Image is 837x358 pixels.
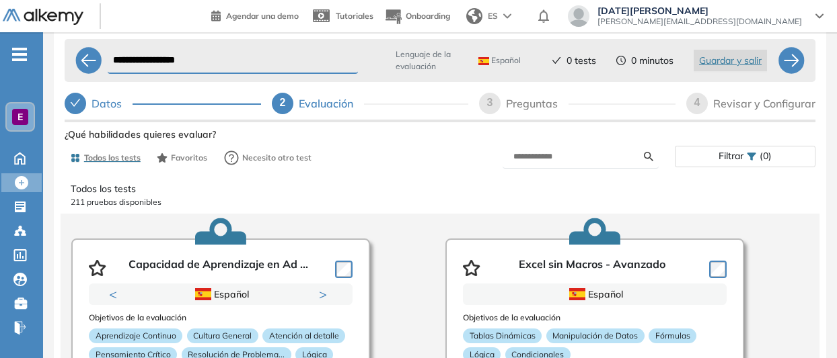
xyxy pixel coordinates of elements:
[12,53,27,56] i: -
[65,128,216,142] span: ¿Qué habilidades quieres evaluar?
[137,287,305,302] div: Español
[262,328,345,343] p: Atención al detalle
[506,93,569,114] div: Preguntas
[631,54,674,68] span: 0 minutos
[89,313,353,322] h3: Objetivos de la evaluación
[546,328,645,343] p: Manipulación de Datos
[299,93,364,114] div: Evaluación
[487,97,493,108] span: 3
[552,56,561,65] span: check
[567,54,596,68] span: 0 tests
[226,305,237,307] button: 2
[71,182,809,196] p: Todos los tests
[89,328,182,343] p: Aprendizaje Continuo
[280,97,286,108] span: 2
[719,146,743,166] span: Filtrar
[187,328,258,343] p: Cultura General
[406,11,450,21] span: Onboarding
[569,288,585,300] img: ESP
[171,152,207,164] span: Favoritos
[319,287,332,301] button: Next
[463,328,542,343] p: Tablas Dinámicas
[597,16,802,27] span: [PERSON_NAME][EMAIL_ADDRESS][DOMAIN_NAME]
[479,93,676,114] div: 3Preguntas
[70,97,81,108] span: check
[466,8,482,24] img: world
[65,146,146,169] button: Todos los tests
[699,53,762,68] span: Guardar y salir
[396,48,460,73] span: Lenguaje de la evaluación
[478,55,521,66] span: Español
[109,287,122,301] button: Previous
[488,10,498,22] span: ES
[151,146,213,169] button: Favoritos
[616,56,626,65] span: clock-circle
[649,328,696,343] p: Fórmulas
[597,5,802,16] span: [DATE][PERSON_NAME]
[84,152,141,164] span: Todos los tests
[694,50,767,71] button: Guardar y salir
[211,7,299,23] a: Agendar una demo
[92,93,133,114] div: Datos
[463,313,727,322] h3: Objetivos de la evaluación
[17,111,23,122] span: E
[694,97,700,108] span: 4
[129,258,308,278] p: Capacidad de Aprendizaje en Ad ...
[336,11,373,21] span: Tutoriales
[760,146,772,166] span: (0)
[272,93,468,114] div: 2Evaluación
[226,11,299,21] span: Agendar una demo
[3,9,83,26] img: Logo
[65,93,261,114] div: Datos
[205,305,221,307] button: 1
[519,258,665,278] p: Excel sin Macros - Avanzado
[195,288,211,300] img: ESP
[686,93,815,114] div: 4Revisar y Configurar
[384,2,450,31] button: Onboarding
[71,196,809,208] p: 211 pruebas disponibles
[511,287,679,302] div: Español
[503,13,511,19] img: arrow
[713,93,815,114] div: Revisar y Configurar
[478,57,489,65] img: ESP
[218,144,318,171] button: Necesito otro test
[242,152,312,164] span: Necesito otro test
